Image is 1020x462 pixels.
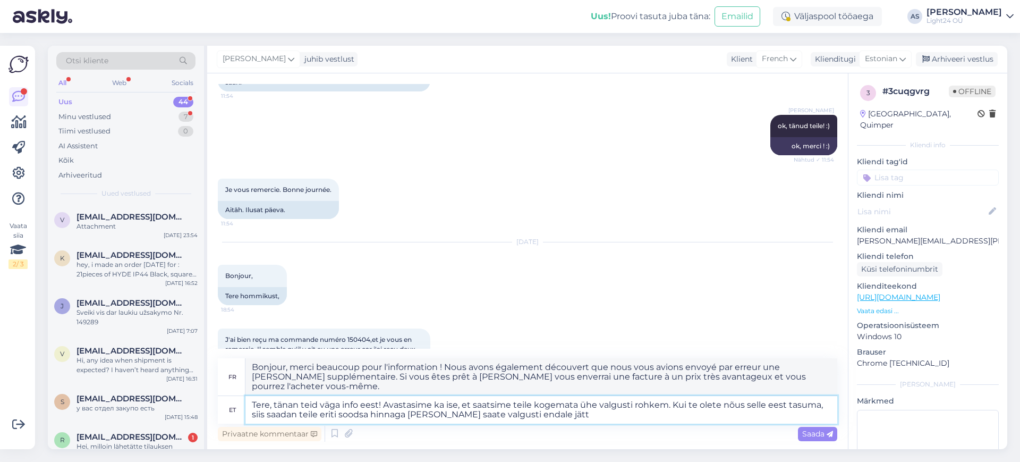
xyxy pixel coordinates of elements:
[221,92,261,100] span: 11:54
[794,156,834,164] span: Nähtud ✓ 11:54
[857,358,999,369] p: Chrome [TECHNICAL_ID]
[58,141,98,152] div: AI Assistent
[229,401,236,419] div: et
[857,331,999,342] p: Windows 10
[882,85,949,98] div: # 3cuqgvrg
[58,97,72,107] div: Uus
[591,10,710,23] div: Proovi tasuta juba täna:
[60,436,65,444] span: r
[857,140,999,150] div: Kliendi info
[715,6,760,27] button: Emailid
[8,259,28,269] div: 2 / 3
[591,11,611,21] b: Uus!
[857,251,999,262] p: Kliendi telefon
[76,250,187,260] span: kuninkaantie752@gmail.com
[76,404,198,413] div: у вас отдел закупо есть
[245,396,837,424] textarea: Tere, tänan teid väga info eest! Avastasime ka ise, et saatsime teile kogemata ühe valgusti rohke...
[907,9,922,24] div: AS
[60,216,64,224] span: v
[76,356,198,375] div: Hi, any idea when shipment is expected? I haven’t heard anything yet. Commande n°149638] ([DATE])...
[178,126,193,137] div: 0
[926,8,1014,25] a: [PERSON_NAME]Light24 OÜ
[773,7,882,26] div: Väljaspool tööaega
[76,346,187,356] span: vanheiningenruud@gmail.com
[857,156,999,167] p: Kliendi tag'id
[58,126,110,137] div: Tiimi vestlused
[110,76,129,90] div: Web
[949,86,996,97] span: Offline
[865,53,897,65] span: Estonian
[225,335,424,410] span: J'ai bien reçu ma commande numéro 150404,et je vous en remercie. Il semble qu'il y ait eu une err...
[165,413,198,421] div: [DATE] 15:48
[857,224,999,236] p: Kliendi email
[225,272,253,280] span: Bonjour,
[221,306,261,314] span: 18:54
[76,394,187,404] span: shahzoda@ovivoelektrik.com.tr
[788,106,834,114] span: [PERSON_NAME]
[167,327,198,335] div: [DATE] 7:07
[857,170,999,186] input: Lisa tag
[58,170,102,181] div: Arhiveeritud
[770,137,837,155] div: ok, merci ! :)
[811,54,856,65] div: Klienditugi
[300,54,354,65] div: juhib vestlust
[857,306,999,316] p: Vaata edasi ...
[76,432,187,442] span: ritvaleinonen@hotmail.com
[926,16,1002,25] div: Light24 OÜ
[857,190,999,201] p: Kliendi nimi
[778,122,830,130] span: ok, tänud teile! :)
[857,236,999,247] p: [PERSON_NAME][EMAIL_ADDRESS][PERSON_NAME][DOMAIN_NAME]
[56,76,69,90] div: All
[762,53,788,65] span: French
[101,189,151,198] span: Uued vestlused
[926,8,1002,16] div: [PERSON_NAME]
[857,262,942,276] div: Küsi telefoninumbrit
[165,279,198,287] div: [DATE] 16:52
[76,298,187,308] span: justmisius@gmail.com
[60,254,65,262] span: k
[857,292,940,302] a: [URL][DOMAIN_NAME]
[58,155,74,166] div: Kõik
[76,260,198,279] div: hey, i made an order [DATE] for : 21pieces of HYDE IP44 Black, square lamps We opened the package...
[221,220,261,228] span: 11:54
[61,398,64,406] span: s
[245,358,837,396] textarea: Bonjour, merci beaucoup pour l'information ! Nous avons également découvert que nous vous avions ...
[225,186,331,194] span: Je vous remercie. Bonne journée.
[188,433,198,442] div: 1
[169,76,195,90] div: Socials
[76,308,198,327] div: Sveiki vis dar laukiu užsakymo Nr. 149289
[66,55,108,66] span: Otsi kliente
[8,221,28,269] div: Vaata siia
[166,375,198,383] div: [DATE] 16:31
[218,237,837,247] div: [DATE]
[727,54,753,65] div: Klient
[802,429,833,439] span: Saada
[76,212,187,222] span: v_klein80@yahoo.de
[60,350,64,358] span: v
[857,206,987,217] input: Lisa nimi
[218,201,339,219] div: Aitäh. Ilusat päeva.
[76,442,198,461] div: Hei, milloin lähetätte tilauksen #149315?Tilaus on vahvistettu [DATE].
[857,396,999,407] p: Märkmed
[228,368,236,386] div: fr
[76,222,198,231] div: Attachment
[58,112,111,122] div: Minu vestlused
[223,53,286,65] span: [PERSON_NAME]
[866,89,870,97] span: 3
[857,347,999,358] p: Brauser
[173,97,193,107] div: 44
[178,112,193,122] div: 7
[164,231,198,239] div: [DATE] 23:54
[218,287,287,305] div: Tere hommikust,
[8,54,29,74] img: Askly Logo
[857,281,999,292] p: Klienditeekond
[61,302,64,310] span: j
[857,380,999,389] div: [PERSON_NAME]
[916,52,998,66] div: Arhiveeri vestlus
[857,320,999,331] p: Operatsioonisüsteem
[218,427,321,441] div: Privaatne kommentaar
[860,108,977,131] div: [GEOGRAPHIC_DATA], Quimper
